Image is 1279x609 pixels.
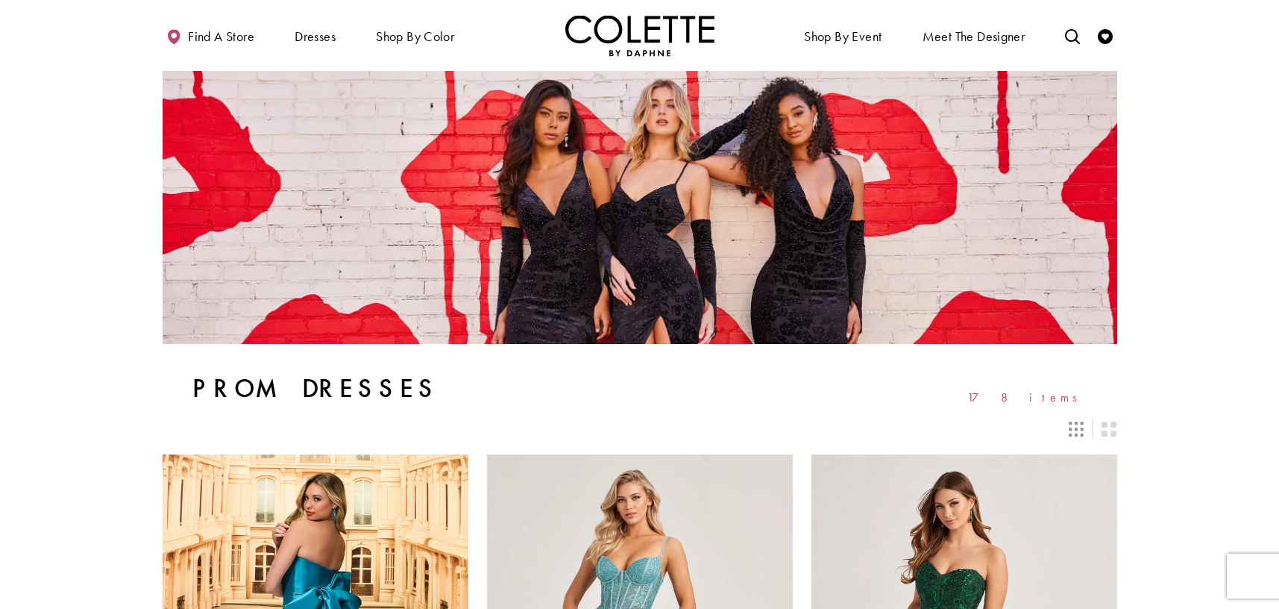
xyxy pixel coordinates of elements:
span: Meet the designer [923,29,1025,44]
span: Dresses [291,15,339,56]
span: Shop By Event [804,29,882,44]
span: Switch layout to 2 columns [1102,422,1116,437]
span: Shop By Event [800,15,885,56]
img: Colette by Daphne [565,15,714,56]
span: Dresses [295,29,336,44]
a: Visit Home Page [565,15,714,56]
span: Find a store [188,29,254,44]
span: Shop by color [372,15,458,56]
span: Switch layout to 3 columns [1069,422,1084,437]
a: Find a store [163,15,258,56]
span: 178 items [967,391,1087,404]
a: Toggle search [1061,15,1084,56]
div: Layout Controls [154,413,1126,446]
h1: Prom Dresses [192,374,439,404]
span: Shop by color [376,29,454,44]
a: Check Wishlist [1094,15,1116,56]
a: Meet the designer [919,15,1029,56]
